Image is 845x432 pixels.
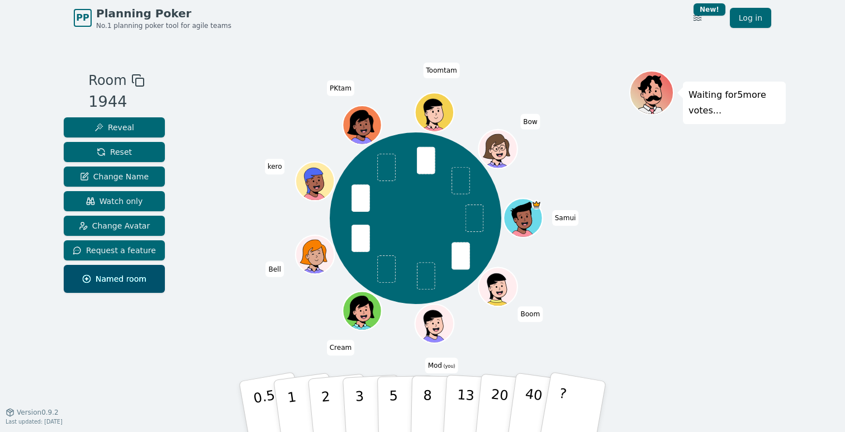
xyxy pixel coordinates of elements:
[79,220,150,231] span: Change Avatar
[64,240,165,260] button: Request a feature
[86,196,143,207] span: Watch only
[96,21,231,30] span: No.1 planning poker tool for agile teams
[531,200,541,210] span: Samui is the host
[74,6,231,30] a: PPPlanning PokerNo.1 planning poker tool for agile teams
[265,262,283,277] span: Click to change your name
[64,167,165,187] button: Change Name
[518,307,543,322] span: Click to change your name
[82,273,146,284] span: Named room
[88,70,126,91] span: Room
[425,358,458,373] span: Click to change your name
[520,114,540,130] span: Click to change your name
[423,63,459,78] span: Click to change your name
[265,159,285,175] span: Click to change your name
[730,8,771,28] a: Log in
[64,265,165,293] button: Named room
[80,171,149,182] span: Change Name
[552,210,579,226] span: Click to change your name
[689,87,780,118] p: Waiting for 5 more votes...
[64,117,165,137] button: Reveal
[327,340,354,356] span: Click to change your name
[64,142,165,162] button: Reset
[687,8,708,28] button: New!
[442,364,455,369] span: (you)
[17,408,59,417] span: Version 0.9.2
[96,6,231,21] span: Planning Poker
[73,245,156,256] span: Request a feature
[416,306,452,342] button: Click to change your avatar
[88,91,144,113] div: 1944
[6,408,59,417] button: Version0.9.2
[76,11,89,25] span: PP
[94,122,134,133] span: Reveal
[64,216,165,236] button: Change Avatar
[64,191,165,211] button: Watch only
[694,3,725,16] div: New!
[327,80,354,96] span: Click to change your name
[97,146,132,158] span: Reset
[6,419,63,425] span: Last updated: [DATE]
